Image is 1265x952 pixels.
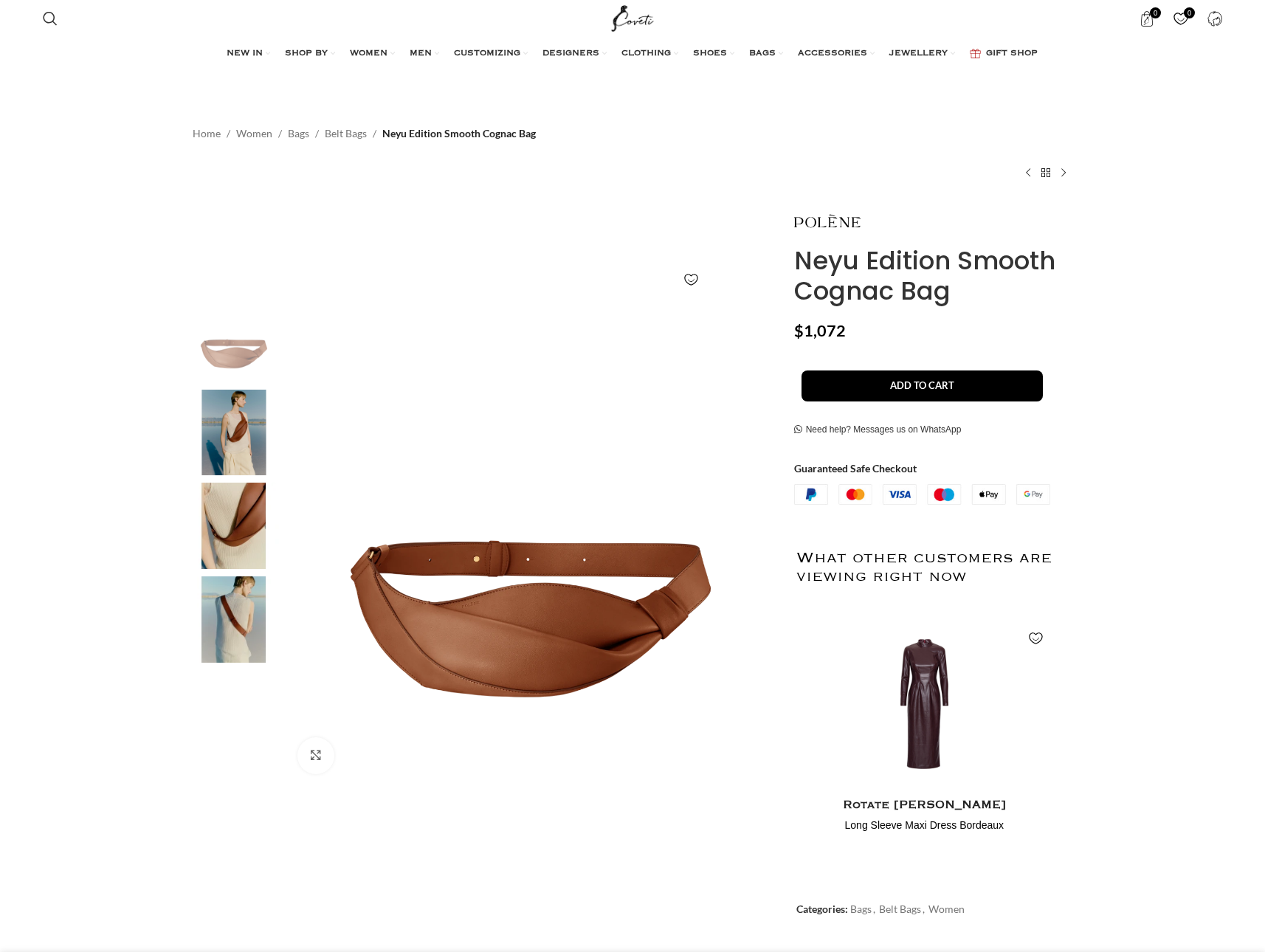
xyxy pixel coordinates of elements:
img: Polene Paris [189,576,279,663]
img: Polene [286,296,776,785]
a: CUSTOMIZING [454,39,528,69]
span: Neyu Edition Smooth Cognac Bag [382,125,536,142]
div: My Wishlist [1165,4,1196,33]
a: NEW IN [227,39,270,69]
span: , [873,901,875,917]
span: Categories: [796,903,848,915]
a: SHOES [693,39,734,69]
a: Belt Bags [879,903,921,915]
a: Home [193,125,221,142]
img: guaranteed-safe-checkout-bordered.j [794,484,1050,505]
a: Belt Bags [325,125,367,142]
span: , [923,901,925,917]
strong: Guaranteed Safe Checkout [794,462,917,475]
img: Rotate-Birger-Christensen-Long-Sleeve-Maxi-Dress-Bordeaux16522_nobg.png [796,615,1052,793]
a: DESIGNERS [542,39,607,69]
a: Previous product [1019,164,1037,182]
img: Polene [189,296,279,382]
div: Main navigation [35,39,1230,69]
button: Add to cart [802,370,1043,401]
a: JEWELLERY [889,39,955,69]
a: Women [236,125,272,142]
span: CUSTOMIZING [454,48,520,60]
span: DESIGNERS [542,48,599,60]
span: SHOES [693,48,727,60]
span: CLOTHING [621,48,671,60]
a: GIFT SHOP [970,39,1038,69]
span: $ [794,321,804,340]
a: CLOTHING [621,39,678,69]
a: Rotate [PERSON_NAME] Long Sleeve Maxi Dress Bordeaux $482.00 [796,793,1052,853]
a: Bags [850,903,872,915]
a: Bags [288,125,309,142]
span: SHOP BY [285,48,328,60]
bdi: 1,072 [794,321,846,340]
a: Next product [1055,164,1072,182]
h2: What other customers are viewing right now [796,520,1052,615]
a: WOMEN [350,39,395,69]
span: WOMEN [350,48,387,60]
h1: Neyu Edition Smooth Cognac Bag [794,246,1072,306]
span: 0 [1150,7,1161,18]
img: GiftBag [970,49,981,58]
span: JEWELLERY [889,48,948,60]
a: SHOP BY [285,39,335,69]
a: Need help? Messages us on WhatsApp [794,424,962,436]
span: ACCESSORIES [798,48,867,60]
h4: Long Sleeve Maxi Dress Bordeaux [796,818,1052,833]
a: MEN [410,39,439,69]
div: 1 / 2 [796,615,1052,853]
span: GIFT SHOP [986,48,1038,60]
h4: Rotate [PERSON_NAME] [796,796,1052,815]
a: Search [35,4,65,33]
a: 0 [1131,4,1162,33]
img: Polene bag [189,390,279,476]
span: $482.00 [906,838,943,850]
a: Women [928,903,965,915]
a: BAGS [749,39,783,69]
a: Site logo [608,11,658,24]
nav: Breadcrumb [193,125,536,142]
a: ACCESSORIES [798,39,875,69]
img: Polene [794,204,861,238]
span: BAGS [749,48,776,60]
a: 0 [1165,4,1196,33]
img: Polene bags [189,483,279,569]
span: 0 [1184,7,1195,18]
span: MEN [410,48,432,60]
span: NEW IN [227,48,263,60]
